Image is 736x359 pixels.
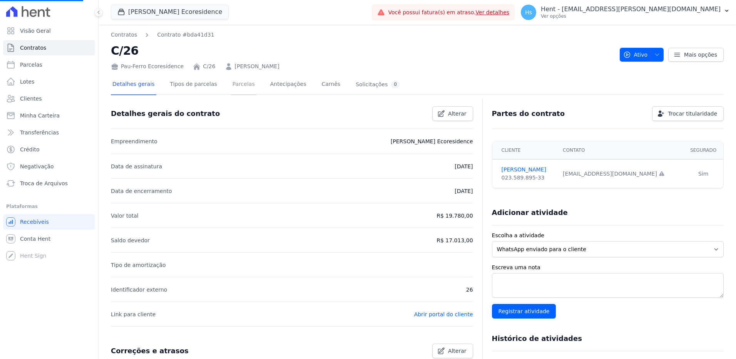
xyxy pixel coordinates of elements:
a: Minha Carteira [3,108,95,123]
div: Pau-Ferro Ecoresidence [111,62,184,70]
p: Hent - [EMAIL_ADDRESS][PERSON_NAME][DOMAIN_NAME] [541,5,721,13]
span: Contratos [20,44,46,52]
label: Escreva uma nota [492,263,724,272]
div: Solicitações [356,81,400,88]
a: [PERSON_NAME] [502,166,554,174]
label: Escolha a atividade [492,232,724,240]
p: R$ 19.780,00 [437,211,473,220]
a: Alterar [432,106,473,121]
a: Detalhes gerais [111,75,156,95]
span: Mais opções [684,51,717,59]
h3: Histórico de atividades [492,334,582,343]
input: Registrar atividade [492,304,556,319]
a: Mais opções [668,48,724,62]
td: Sim [683,159,723,188]
div: 0 [391,81,400,88]
a: Abrir portal do cliente [414,311,473,317]
a: C/26 [203,62,215,70]
span: Visão Geral [20,27,51,35]
p: Empreendimento [111,137,157,146]
div: 023.589.895-33 [502,174,554,182]
p: Identificador externo [111,285,167,294]
span: Troca de Arquivos [20,179,68,187]
span: Recebíveis [20,218,49,226]
span: Trocar titularidade [668,110,717,117]
span: Você possui fatura(s) em atraso. [388,8,509,17]
button: Ativo [620,48,664,62]
p: [PERSON_NAME] Ecoresidence [391,137,473,146]
span: Alterar [448,110,467,117]
th: Contato [558,141,683,159]
div: [EMAIL_ADDRESS][DOMAIN_NAME] [563,170,679,178]
span: Transferências [20,129,59,136]
h3: Adicionar atividade [492,208,568,217]
a: Conta Hent [3,231,95,247]
a: Clientes [3,91,95,106]
a: Antecipações [269,75,308,95]
p: Saldo devedor [111,236,150,245]
h3: Partes do contrato [492,109,565,118]
h3: Correções e atrasos [111,346,189,356]
span: Parcelas [20,61,42,69]
a: Recebíveis [3,214,95,230]
p: Data de assinatura [111,162,162,171]
a: Tipos de parcelas [169,75,219,95]
p: Valor total [111,211,139,220]
span: Hs [525,10,532,15]
p: Ver opções [541,13,721,19]
a: [PERSON_NAME] [235,62,279,70]
span: Ativo [623,48,648,62]
p: 26 [466,285,473,294]
span: Clientes [20,95,42,102]
a: Parcelas [3,57,95,72]
nav: Breadcrumb [111,31,614,39]
p: Tipo de amortização [111,260,166,270]
a: Transferências [3,125,95,140]
span: Lotes [20,78,35,86]
a: Crédito [3,142,95,157]
a: Negativação [3,159,95,174]
a: Contratos [3,40,95,55]
a: Visão Geral [3,23,95,39]
button: Hs Hent - [EMAIL_ADDRESS][PERSON_NAME][DOMAIN_NAME] Ver opções [515,2,736,23]
a: Ver detalhes [476,9,510,15]
p: [DATE] [455,162,473,171]
a: Carnês [320,75,342,95]
h3: Detalhes gerais do contrato [111,109,220,118]
a: Lotes [3,74,95,89]
th: Cliente [492,141,559,159]
a: Parcelas [231,75,256,95]
p: Link para cliente [111,310,156,319]
span: Crédito [20,146,40,153]
p: R$ 17.013,00 [437,236,473,245]
span: Minha Carteira [20,112,60,119]
button: [PERSON_NAME] Ecoresidence [111,5,229,19]
span: Negativação [20,163,54,170]
div: Plataformas [6,202,92,211]
span: Alterar [448,347,467,355]
a: Troca de Arquivos [3,176,95,191]
a: Contratos [111,31,137,39]
a: Contrato #bda41d31 [157,31,214,39]
a: Alterar [432,344,473,358]
p: Data de encerramento [111,186,172,196]
th: Segurado [683,141,723,159]
a: Trocar titularidade [652,106,724,121]
span: Conta Hent [20,235,50,243]
p: [DATE] [455,186,473,196]
nav: Breadcrumb [111,31,214,39]
a: Solicitações0 [354,75,401,95]
h2: C/26 [111,42,614,59]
